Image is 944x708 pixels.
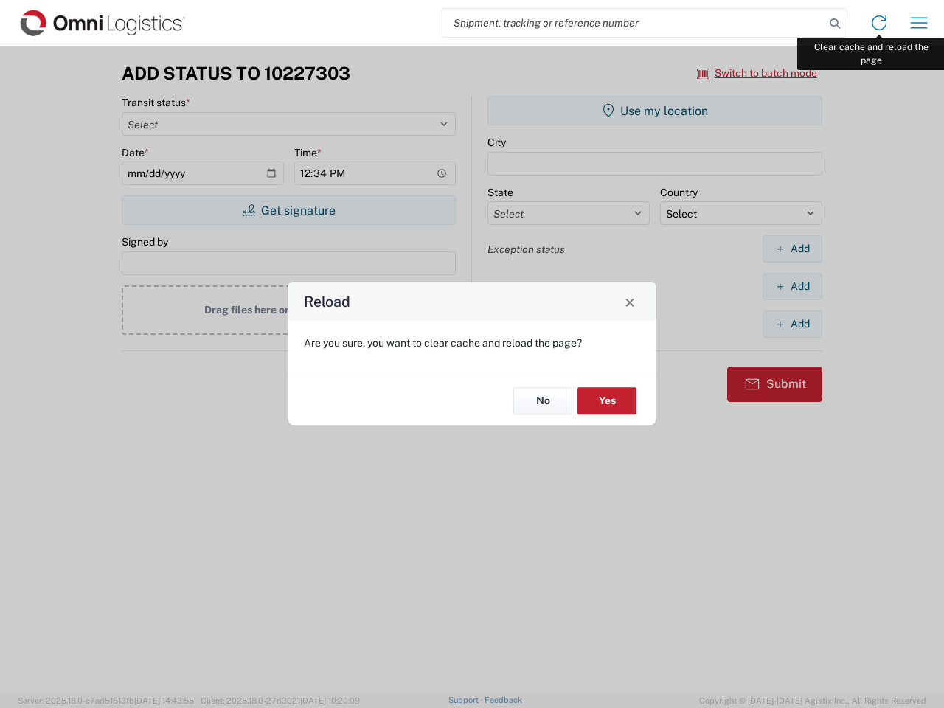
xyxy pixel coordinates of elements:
p: Are you sure, you want to clear cache and reload the page? [304,336,640,350]
button: Close [619,291,640,312]
button: No [513,387,572,414]
button: Yes [577,387,636,414]
h4: Reload [304,291,350,313]
input: Shipment, tracking or reference number [442,9,825,37]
